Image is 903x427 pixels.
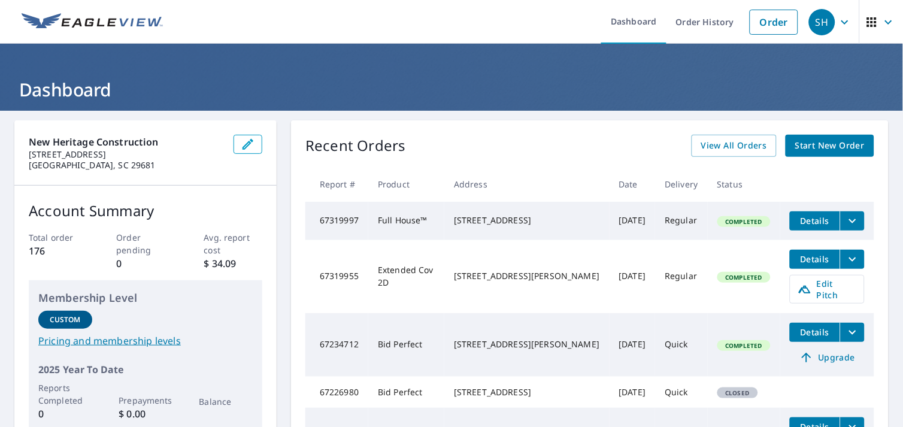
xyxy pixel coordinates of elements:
[610,240,656,313] td: [DATE]
[368,240,444,313] td: Extended Cov 2D
[305,135,406,157] p: Recent Orders
[119,394,172,407] p: Prepayments
[797,350,857,365] span: Upgrade
[454,270,599,282] div: [STREET_ADDRESS][PERSON_NAME]
[750,10,798,35] a: Order
[790,250,840,269] button: detailsBtn-67319955
[790,323,840,342] button: detailsBtn-67234712
[29,231,87,244] p: Total order
[305,166,368,202] th: Report #
[786,135,874,157] a: Start New Order
[840,250,865,269] button: filesDropdownBtn-67319955
[655,313,707,377] td: Quick
[29,160,224,171] p: [GEOGRAPHIC_DATA], SC 29681
[790,275,865,304] a: Edit Pitch
[655,240,707,313] td: Regular
[29,149,224,160] p: [STREET_ADDRESS]
[305,377,368,408] td: 67226980
[790,211,840,231] button: detailsBtn-67319997
[204,231,263,256] p: Avg. report cost
[305,313,368,377] td: 67234712
[797,326,833,338] span: Details
[14,77,889,102] h1: Dashboard
[454,338,599,350] div: [STREET_ADDRESS][PERSON_NAME]
[50,314,81,325] p: Custom
[38,334,253,348] a: Pricing and membership levels
[368,377,444,408] td: Bid Perfect
[199,395,253,408] p: Balance
[655,377,707,408] td: Quick
[790,348,865,367] a: Upgrade
[719,217,769,226] span: Completed
[840,323,865,342] button: filesDropdownBtn-67234712
[38,362,253,377] p: 2025 Year To Date
[116,256,175,271] p: 0
[454,214,599,226] div: [STREET_ADDRESS]
[795,138,865,153] span: Start New Order
[701,138,767,153] span: View All Orders
[692,135,777,157] a: View All Orders
[22,13,163,31] img: EV Logo
[305,202,368,240] td: 67319997
[29,200,262,222] p: Account Summary
[719,273,769,281] span: Completed
[204,256,263,271] p: $ 34.09
[610,202,656,240] td: [DATE]
[610,313,656,377] td: [DATE]
[368,202,444,240] td: Full House™
[368,313,444,377] td: Bid Perfect
[38,381,92,407] p: Reports Completed
[797,215,833,226] span: Details
[38,407,92,421] p: 0
[444,166,609,202] th: Address
[454,386,599,398] div: [STREET_ADDRESS]
[655,166,707,202] th: Delivery
[655,202,707,240] td: Regular
[610,377,656,408] td: [DATE]
[38,290,253,306] p: Membership Level
[798,278,857,301] span: Edit Pitch
[708,166,780,202] th: Status
[610,166,656,202] th: Date
[116,231,175,256] p: Order pending
[119,407,172,421] p: $ 0.00
[29,135,224,149] p: New Heritage Construction
[368,166,444,202] th: Product
[719,341,769,350] span: Completed
[305,240,368,313] td: 67319955
[809,9,835,35] div: SH
[29,244,87,258] p: 176
[840,211,865,231] button: filesDropdownBtn-67319997
[797,253,833,265] span: Details
[719,389,757,397] span: Closed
